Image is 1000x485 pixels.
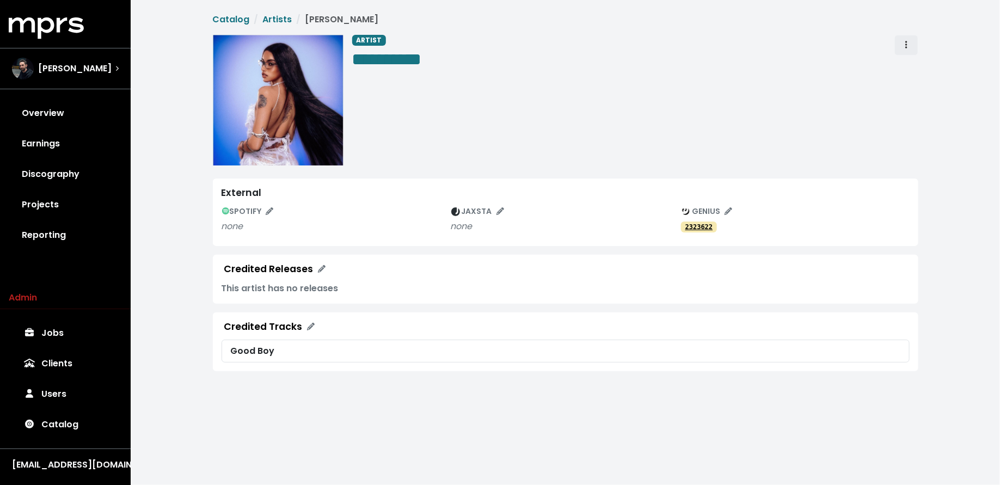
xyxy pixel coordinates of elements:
a: Catalog [213,13,250,26]
a: Projects [9,189,122,220]
a: Catalog [9,409,122,440]
div: Good Boy [231,345,900,358]
button: Credited Releases [217,259,333,280]
div: Credited Tracks [224,321,303,333]
a: Users [9,379,122,409]
img: Image of the artist [213,35,343,165]
img: The selected account / producer [12,58,34,79]
a: Good Boy [222,340,910,363]
a: Jobs [9,318,122,348]
div: Credited Releases [224,263,314,275]
span: Edit value [352,51,422,68]
span: [PERSON_NAME] [38,62,112,75]
nav: breadcrumb [213,13,918,26]
i: none [451,220,473,232]
a: 2323622 [681,222,717,232]
a: Earnings [9,128,122,159]
button: Edit spotify artist identifications for this artist [217,203,279,220]
button: [EMAIL_ADDRESS][DOMAIN_NAME] [9,458,122,472]
div: [EMAIL_ADDRESS][DOMAIN_NAME] [12,458,119,471]
a: Discography [9,159,122,189]
a: Overview [9,98,122,128]
li: ​[PERSON_NAME] [292,13,379,26]
span: SPOTIFY [222,206,274,217]
img: The genius.com logo [682,207,690,216]
span: This artist has no releases [222,282,339,294]
span: GENIUS [682,206,732,217]
i: none [222,220,243,232]
button: Edit genius artist identifications [677,203,737,220]
button: Credited Tracks [217,317,322,337]
span: JAXSTA [451,206,504,217]
button: Edit jaxsta artist identifications [446,203,509,220]
a: Artists [263,13,292,26]
a: Clients [9,348,122,379]
span: ARTIST [352,35,386,46]
button: Artist actions [894,35,918,56]
img: The jaxsta.com logo [451,207,460,216]
a: mprs logo [9,21,84,34]
div: External [222,187,910,199]
a: Reporting [9,220,122,250]
tt: 2323622 [685,223,713,231]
